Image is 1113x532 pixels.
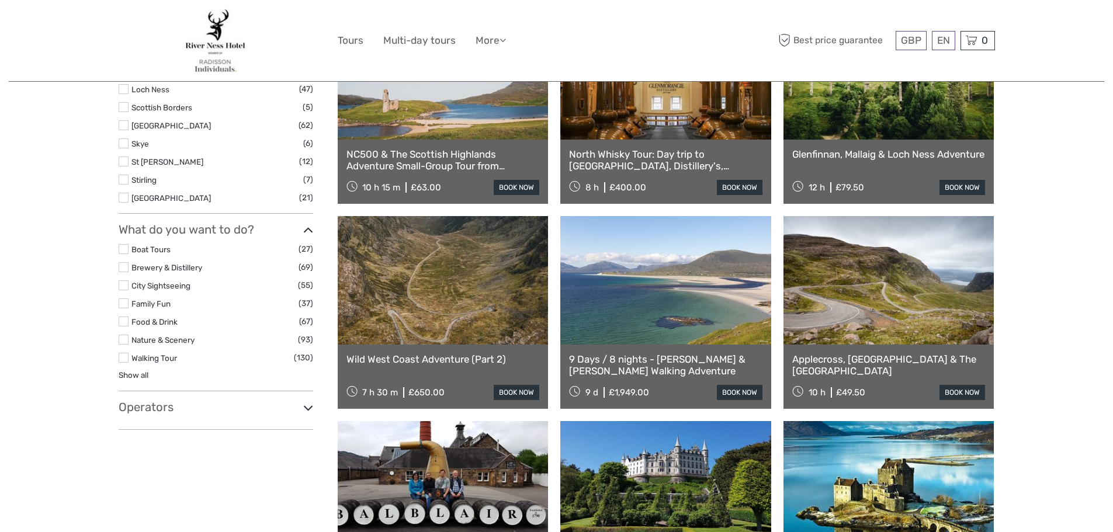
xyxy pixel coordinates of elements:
[131,175,157,185] a: Stirling
[585,182,599,193] span: 8 h
[131,139,149,148] a: Skye
[303,173,313,186] span: (7)
[299,155,313,168] span: (12)
[131,353,177,363] a: Walking Tour
[346,148,540,172] a: NC500 & The Scottish Highlands Adventure Small-Group Tour from [GEOGRAPHIC_DATA]
[362,387,398,398] span: 7 h 30 m
[119,370,148,380] a: Show all
[476,32,506,49] a: More
[939,385,985,400] a: book now
[298,333,313,346] span: (93)
[776,31,893,50] span: Best price guarantee
[835,182,864,193] div: £79.50
[408,387,445,398] div: £650.00
[346,353,540,365] a: Wild West Coast Adventure (Part 2)
[792,148,986,160] a: Glenfinnan, Mallaig & Loch Ness Adventure
[131,157,203,166] a: St [PERSON_NAME]
[131,317,178,326] a: Food & Drink
[836,387,865,398] div: £49.50
[119,400,313,414] h3: Operators
[299,119,313,132] span: (62)
[609,182,646,193] div: £400.00
[299,242,313,256] span: (27)
[809,387,826,398] span: 10 h
[299,191,313,204] span: (21)
[901,34,921,46] span: GBP
[792,353,986,377] a: Applecross, [GEOGRAPHIC_DATA] & The [GEOGRAPHIC_DATA]
[303,100,313,114] span: (5)
[131,263,202,272] a: Brewery & Distillery
[569,353,762,377] a: 9 Days / 8 nights - [PERSON_NAME] & [PERSON_NAME] Walking Adventure
[119,222,313,237] h3: What do you want to do?
[131,103,192,112] a: Scottish Borders
[185,9,246,72] img: 3291-065ce774-2bb8-4d36-ac00-65f65a84ed2e_logo_big.jpg
[383,32,456,49] a: Multi-day tours
[411,182,441,193] div: £63.00
[294,351,313,364] span: (130)
[494,385,539,400] a: book now
[338,32,363,49] a: Tours
[585,387,598,398] span: 9 d
[809,182,825,193] span: 12 h
[939,180,985,195] a: book now
[932,31,955,50] div: EN
[131,85,169,94] a: Loch Ness
[980,34,990,46] span: 0
[299,82,313,96] span: (47)
[362,182,400,193] span: 10 h 15 m
[299,315,313,328] span: (67)
[131,335,195,345] a: Nature & Scenery
[131,281,190,290] a: City Sightseeing
[717,180,762,195] a: book now
[298,279,313,292] span: (55)
[131,299,171,308] a: Family Fun
[303,137,313,150] span: (6)
[131,245,171,254] a: Boat Tours
[131,193,211,203] a: [GEOGRAPHIC_DATA]
[131,121,211,130] a: [GEOGRAPHIC_DATA]
[717,385,762,400] a: book now
[609,387,649,398] div: £1,949.00
[569,148,762,172] a: North Whisky Tour: Day trip to [GEOGRAPHIC_DATA], Distillery's, [GEOGRAPHIC_DATA]
[299,260,313,274] span: (69)
[299,297,313,310] span: (37)
[494,180,539,195] a: book now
